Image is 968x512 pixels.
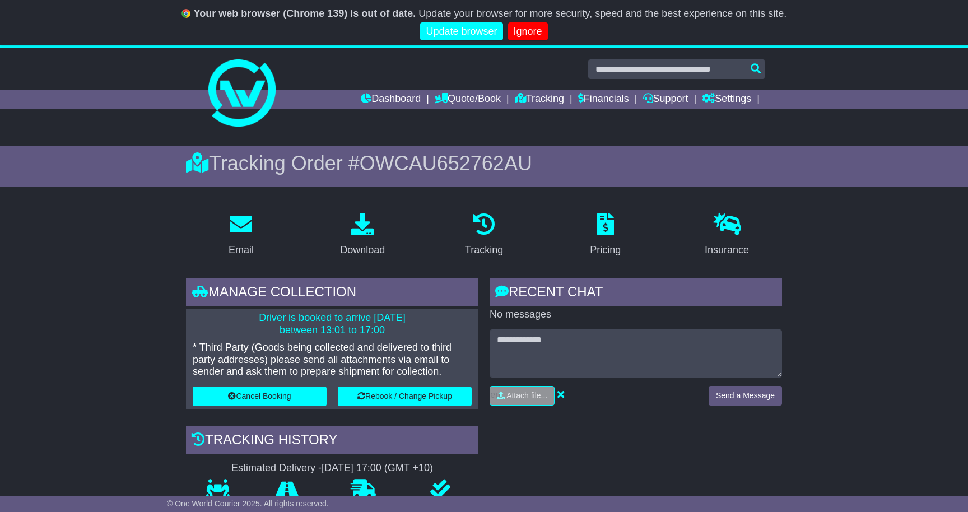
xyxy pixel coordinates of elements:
[194,8,416,19] b: Your web browser (Chrome 139) is out of date.
[435,90,501,109] a: Quote/Book
[508,22,548,41] a: Ignore
[515,90,564,109] a: Tracking
[583,209,628,262] a: Pricing
[229,243,254,258] div: Email
[186,278,478,309] div: Manage collection
[578,90,629,109] a: Financials
[186,426,478,457] div: Tracking history
[420,22,502,41] a: Update browser
[338,387,472,406] button: Rebook / Change Pickup
[360,152,532,175] span: OWCAU652762AU
[490,278,782,309] div: RECENT CHAT
[697,209,756,262] a: Insurance
[186,151,782,175] div: Tracking Order #
[193,312,472,336] p: Driver is booked to arrive [DATE] between 13:01 to 17:00
[167,499,329,508] span: © One World Courier 2025. All rights reserved.
[458,209,510,262] a: Tracking
[490,309,782,321] p: No messages
[322,462,433,474] div: [DATE] 17:00 (GMT +10)
[590,243,621,258] div: Pricing
[418,8,787,19] span: Update your browser for more security, speed and the best experience on this site.
[333,209,392,262] a: Download
[186,462,478,474] div: Estimated Delivery -
[709,386,782,406] button: Send a Message
[465,243,503,258] div: Tracking
[702,90,751,109] a: Settings
[361,90,421,109] a: Dashboard
[643,90,688,109] a: Support
[705,243,749,258] div: Insurance
[193,342,472,378] p: * Third Party (Goods being collected and delivered to third party addresses) please send all atta...
[340,243,385,258] div: Download
[193,387,327,406] button: Cancel Booking
[221,209,261,262] a: Email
